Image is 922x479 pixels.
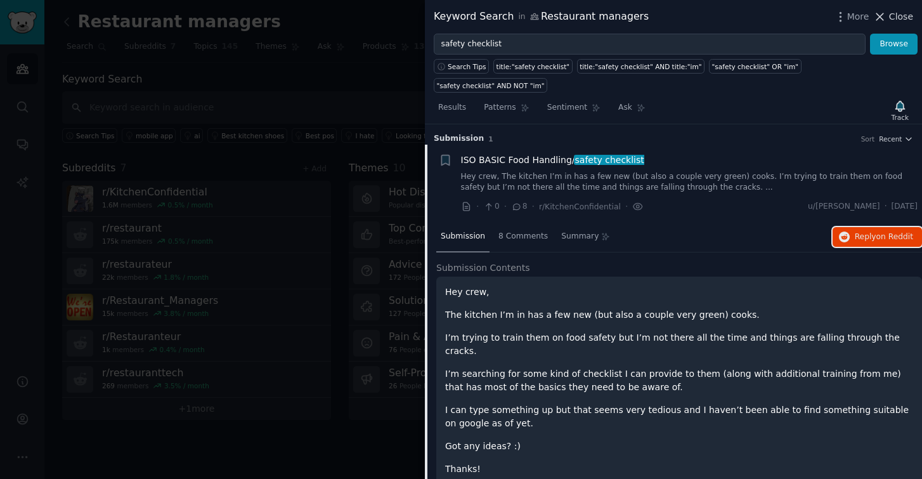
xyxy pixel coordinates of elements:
button: Replyon Reddit [833,227,922,247]
span: · [532,200,535,213]
span: 8 [511,201,527,213]
p: The kitchen I’m in has a few new (but also a couple very green) cooks. [445,308,913,322]
a: ISO BASIC Food Handling/safety checklist [461,154,644,167]
span: Reply [855,232,913,243]
span: Ask [618,102,632,114]
span: Close [889,10,913,23]
button: Recent [879,135,913,143]
span: 0 [483,201,499,213]
a: Patterns [479,98,533,124]
span: 1 [488,135,493,143]
span: · [504,200,507,213]
span: Submission [434,133,484,145]
button: Track [887,97,913,124]
span: · [625,200,628,213]
a: title:"safety checklist" AND title:"im" [577,59,704,74]
a: Ask [614,98,650,124]
span: safety checklist [574,155,646,165]
div: Track [892,113,909,122]
span: More [847,10,869,23]
span: Submission [441,231,485,242]
span: · [476,200,479,213]
div: Keyword Search Restaurant managers [434,9,649,25]
div: "safety checklist" AND NOT "im" [437,81,545,90]
span: · [885,201,887,213]
p: I can type something up but that seems very tedious and I haven’t been able to find something sui... [445,404,913,430]
a: Results [434,98,471,124]
button: Search Tips [434,59,489,74]
p: Hey crew, [445,285,913,299]
button: More [834,10,869,23]
a: Sentiment [543,98,605,124]
a: title:"safety checklist" [493,59,573,74]
button: Close [873,10,913,23]
span: [DATE] [892,201,918,213]
div: "safety checklist" OR "im" [711,62,798,71]
span: in [518,11,525,23]
a: "safety checklist" AND NOT "im" [434,78,547,93]
span: r/KitchenConfidential [539,202,621,211]
p: Got any ideas? :) [445,440,913,453]
div: Sort [861,135,875,143]
span: u/[PERSON_NAME] [808,201,880,213]
span: 8 Comments [498,231,548,242]
span: Patterns [484,102,516,114]
span: ISO BASIC Food Handling/ [461,154,644,167]
a: Hey crew, The kitchen I’m in has a few new (but also a couple very green) cooks. I’m trying to tr... [461,171,918,194]
a: "safety checklist" OR "im" [709,59,802,74]
p: I’m searching for some kind of checklist I can provide to them (along with additional training fr... [445,367,913,394]
div: title:"safety checklist" AND title:"im" [580,62,701,71]
input: Try a keyword related to your business [434,34,866,55]
p: Thanks! [445,463,913,476]
button: Browse [870,34,918,55]
span: Summary [561,231,599,242]
p: I’m trying to train them on food safety but I’m not there all the time and things are falling thr... [445,331,913,358]
span: on Reddit [876,232,913,241]
span: Search Tips [448,62,486,71]
span: Recent [879,135,902,143]
div: title:"safety checklist" [497,62,570,71]
span: Submission Contents [436,261,530,275]
span: Sentiment [547,102,587,114]
span: Results [438,102,466,114]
